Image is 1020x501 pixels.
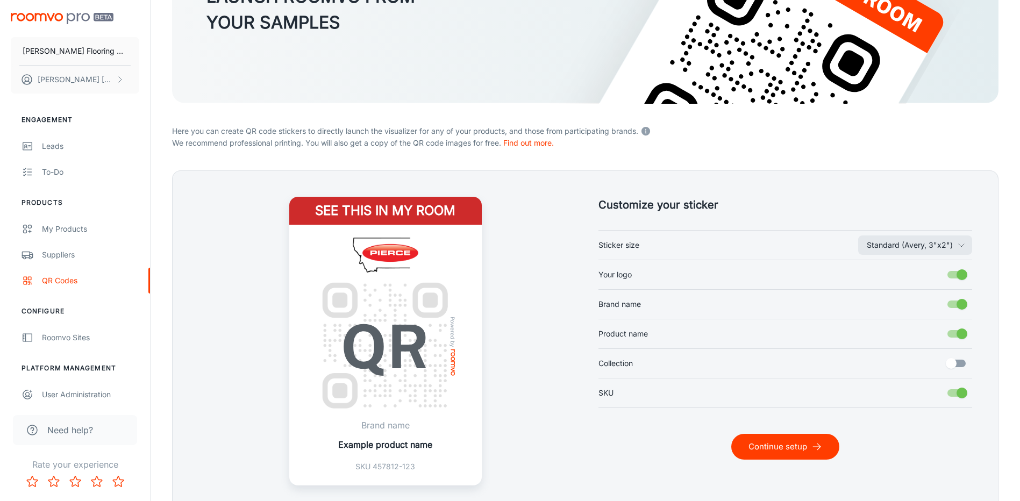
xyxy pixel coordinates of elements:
[598,298,641,310] span: Brand name
[11,66,139,94] button: [PERSON_NAME] [PERSON_NAME]
[172,137,998,149] p: We recommend professional printing. You will also get a copy of the QR code images for free.
[11,37,139,65] button: [PERSON_NAME] Flooring Stores - Bozeman
[598,197,973,213] h5: Customize your sticker
[23,45,127,57] p: [PERSON_NAME] Flooring Stores - Bozeman
[312,273,458,418] img: QR Code Example
[42,223,139,235] div: My Products
[598,357,633,369] span: Collection
[38,74,113,85] p: [PERSON_NAME] [PERSON_NAME]
[731,434,839,460] button: Continue setup
[172,123,998,137] p: Here you can create QR code stickers to directly launch the visualizer for any of your products, ...
[86,471,108,492] button: Rate 4 star
[451,349,455,375] img: roomvo
[108,471,129,492] button: Rate 5 star
[11,13,113,24] img: Roomvo PRO Beta
[65,471,86,492] button: Rate 3 star
[9,458,141,471] p: Rate your experience
[42,166,139,178] div: To-do
[317,238,454,273] img: Pierce Flooring Stores - Bozeman
[338,438,432,451] p: Example product name
[42,140,139,152] div: Leads
[503,138,554,147] a: Find out more.
[42,249,139,261] div: Suppliers
[598,239,639,251] span: Sticker size
[43,471,65,492] button: Rate 2 star
[598,387,614,399] span: SKU
[447,316,458,347] span: Powered by
[42,275,139,287] div: QR Codes
[338,461,432,473] p: SKU 457812-123
[858,235,972,255] button: Sticker size
[42,389,139,400] div: User Administration
[22,471,43,492] button: Rate 1 star
[338,419,432,432] p: Brand name
[598,328,648,340] span: Product name
[598,269,632,281] span: Your logo
[42,332,139,343] div: Roomvo Sites
[289,197,482,225] h4: See this in my room
[47,424,93,436] span: Need help?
